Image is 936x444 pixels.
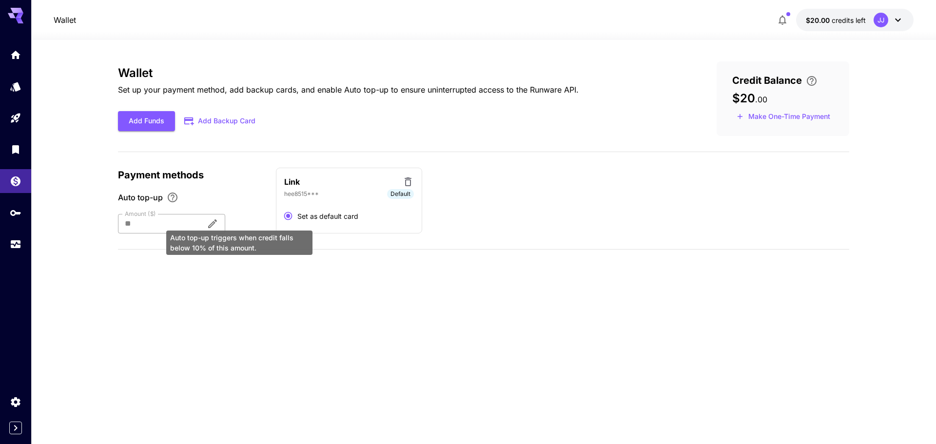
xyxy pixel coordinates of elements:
div: $20.00 [806,15,866,25]
span: $20 [732,91,755,105]
a: Wallet [54,14,76,26]
button: Enter your card details and choose an Auto top-up amount to avoid service interruptions. We'll au... [802,75,821,87]
h3: Wallet [118,66,579,80]
div: API Keys [10,207,21,219]
button: Enable Auto top-up to ensure uninterrupted service. We'll automatically bill the chosen amount wh... [163,192,182,203]
div: Wallet [10,172,21,184]
p: Payment methods [118,168,264,182]
button: Add Backup Card [175,112,266,131]
div: Models [10,77,21,90]
button: Add Funds [118,111,175,131]
div: Playground [10,112,21,124]
nav: breadcrumb [54,14,76,26]
span: Default [387,190,414,198]
span: . 00 [755,95,767,104]
span: credits left [832,16,866,24]
p: Link [284,176,300,188]
label: Amount ($) [125,210,156,218]
div: Usage [10,238,21,251]
button: Make a one-time, non-recurring payment [732,109,835,124]
div: Library [10,140,21,153]
button: Expand sidebar [9,422,22,434]
div: JJ [874,13,888,27]
span: Credit Balance [732,73,802,88]
span: $20.00 [806,16,832,24]
div: Home [10,46,21,58]
div: Settings [10,396,21,408]
button: $20.00JJ [796,9,914,31]
span: Set as default card [297,211,358,221]
div: Auto top-up triggers when credit falls below 10% of this amount. [166,231,312,255]
p: Set up your payment method, add backup cards, and enable Auto top-up to ensure uninterrupted acce... [118,84,579,96]
span: Auto top-up [118,192,163,203]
